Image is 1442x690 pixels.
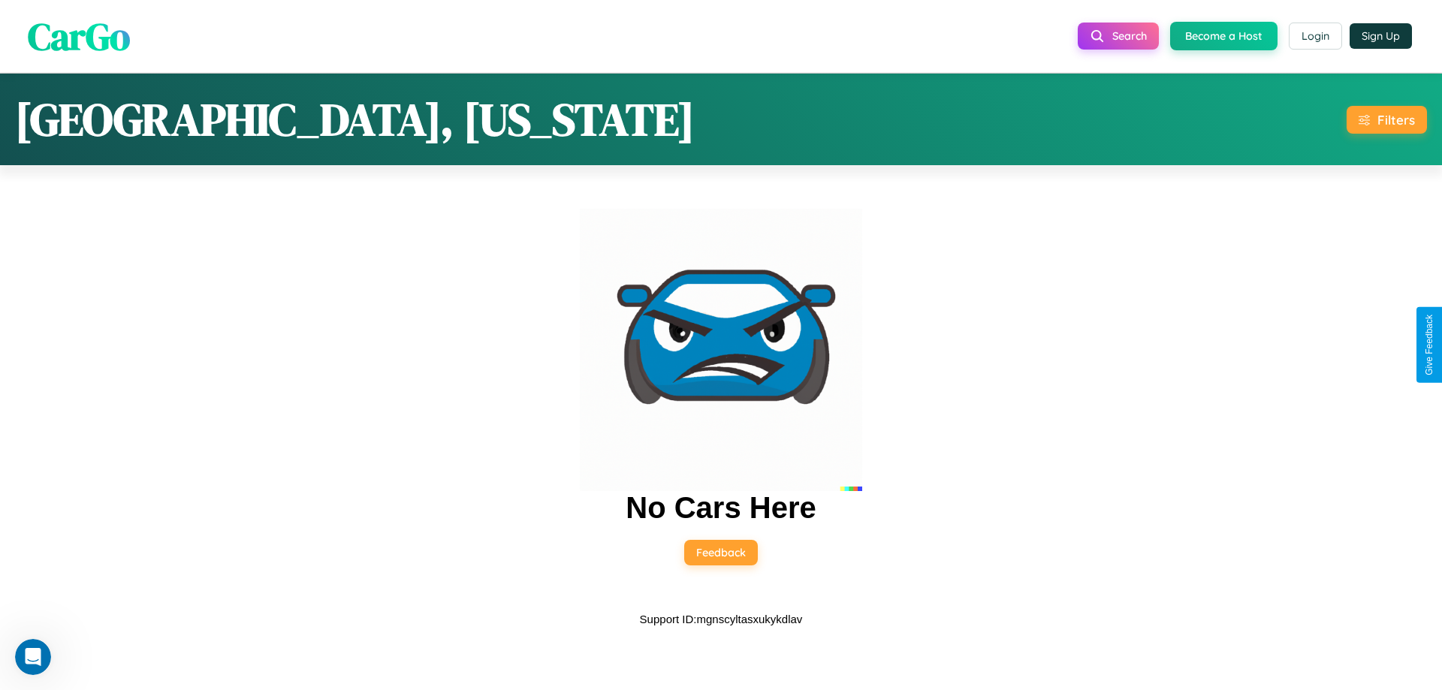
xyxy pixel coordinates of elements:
div: Give Feedback [1424,315,1434,375]
img: car [580,209,862,491]
button: Search [1078,23,1159,50]
button: Feedback [684,540,758,565]
span: CarGo [28,10,130,62]
div: Filters [1377,112,1415,128]
h2: No Cars Here [626,491,816,525]
p: Support ID: mgnscyltasxukykdlav [640,609,803,629]
button: Become a Host [1170,22,1278,50]
h1: [GEOGRAPHIC_DATA], [US_STATE] [15,89,695,150]
button: Login [1289,23,1342,50]
iframe: Intercom live chat [15,639,51,675]
span: Search [1112,29,1147,43]
button: Sign Up [1350,23,1412,49]
button: Filters [1347,106,1427,134]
